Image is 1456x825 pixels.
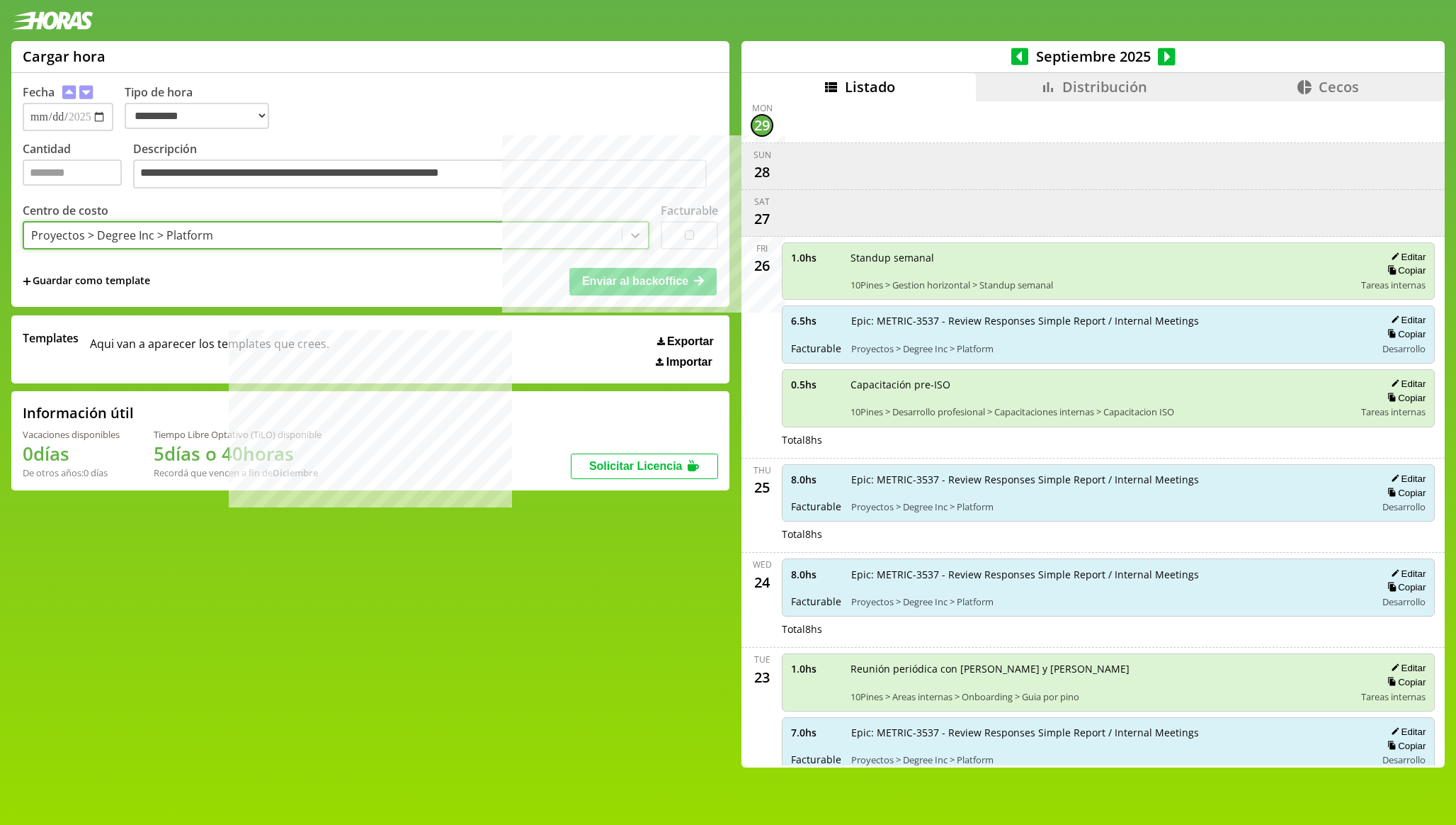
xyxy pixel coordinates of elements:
[791,378,841,391] span: 0.5 hs
[1387,378,1426,390] button: Editar
[753,464,771,476] div: Thu
[741,101,1445,766] div: scrollable content
[31,228,213,243] div: Proyectos > Degree Inc > Platform
[752,102,773,114] div: Mon
[125,103,269,129] select: Tipo de hora
[589,460,683,472] span: Solicitar Licencia
[23,84,55,100] label: Fecha
[23,441,120,466] h1: 0 días
[1387,473,1426,485] button: Editar
[23,428,120,441] div: Vacaciones disponibles
[1361,690,1426,703] span: Tareas internas
[1383,328,1426,340] button: Copiar
[1383,392,1426,404] button: Copiar
[782,433,1435,447] div: Total 8 hs
[1382,342,1426,355] span: Desarrollo
[791,314,841,327] span: 6.5 hs
[751,208,773,230] div: 27
[661,203,718,218] label: Facturable
[791,500,841,513] span: Facturable
[133,141,718,193] label: Descripción
[1383,676,1426,688] button: Copiar
[90,330,329,369] span: Aqui van a aparecer los templates que crees.
[154,441,322,466] h1: 5 días o 40 horas
[851,726,1366,739] span: Epic: METRIC-3537 - Review Responses Simple Report / Internal Meetings
[851,500,1366,513] span: Proyectos > Degree Inc > Platform
[1387,726,1426,738] button: Editar
[666,356,712,369] span: Importar
[1382,500,1426,513] span: Desarrollo
[23,330,79,346] span: Templates
[154,466,322,479] div: Recordá que vencen a fin de
[851,405,1351,418] span: 10Pines > Desarrollo profesional > Capacitaciones internas > Capacitacion ISO
[1383,264,1426,276] button: Copiar
[1387,662,1426,674] button: Editar
[1361,279,1426,291] span: Tareas internas
[23,47,106,66] h1: Cargar hora
[1382,753,1426,766] span: Desarrollo
[1382,595,1426,608] span: Desarrollo
[23,274,150,289] span: +Guardar como template
[273,466,318,479] b: Diciembre
[751,666,773,688] div: 23
[1361,405,1426,418] span: Tareas internas
[851,314,1366,327] span: Epic: METRIC-3537 - Review Responses Simple Report / Internal Meetings
[751,161,773,184] div: 28
[154,428,322,441] div: Tiempo Libre Optativo (TiLO) disponible
[1062,77,1147,96] span: Distribución
[851,568,1366,581] span: Epic: METRIC-3537 - Review Responses Simple Report / Internal Meetings
[751,254,773,277] div: 26
[1387,568,1426,580] button: Editar
[23,274,31,289] span: +
[751,571,773,593] div: 24
[782,622,1435,636] div: Total 8 hs
[23,466,120,479] div: De otros años: 0 días
[791,595,841,608] span: Facturable
[851,342,1366,355] span: Proyectos > Degree Inc > Platform
[753,559,772,571] div: Wed
[582,275,688,287] span: Enviar al backoffice
[125,84,280,131] label: Tipo de hora
[23,403,134,422] h2: Información útil
[851,378,1351,391] span: Capacitación pre-ISO
[791,726,841,739] span: 7.0 hs
[11,11,93,30] img: logotipo
[753,149,771,161] div: Sun
[845,77,895,96] span: Listado
[23,159,122,186] input: Cantidad
[1387,314,1426,326] button: Editar
[851,279,1351,291] span: 10Pines > Gestion horizontal > Standup semanal
[653,335,718,349] button: Exportar
[782,527,1435,541] div: Total 8 hs
[23,141,133,193] label: Cantidad
[851,753,1366,766] span: Proyectos > Degree Inc > Platform
[754,196,770,208] div: Sat
[851,690,1351,703] span: 10Pines > Areas internas > Onboarding > Guia por pino
[569,268,717,295] button: Enviar al backoffice
[791,662,841,675] span: 1.0 hs
[1319,77,1359,96] span: Cecos
[754,653,770,666] div: Tue
[791,568,841,581] span: 8.0 hs
[1028,47,1158,66] span: Septiembre 2025
[133,159,707,189] textarea: Descripción
[1383,581,1426,593] button: Copiar
[756,242,768,254] div: Fri
[791,251,841,264] span: 1.0 hs
[23,203,108,218] label: Centro de costo
[751,476,773,499] div: 25
[791,753,841,766] span: Facturable
[851,662,1351,675] span: Reunión periódica con [PERSON_NAME] y [PERSON_NAME]
[751,114,773,137] div: 29
[791,342,841,355] span: Facturable
[791,473,841,486] span: 8.0 hs
[851,251,1351,264] span: Standup semanal
[1383,487,1426,499] button: Copiar
[571,454,718,479] button: Solicitar Licencia
[667,335,714,348] span: Exportar
[851,595,1366,608] span: Proyectos > Degree Inc > Platform
[1387,251,1426,263] button: Editar
[851,473,1366,486] span: Epic: METRIC-3537 - Review Responses Simple Report / Internal Meetings
[1383,740,1426,752] button: Copiar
